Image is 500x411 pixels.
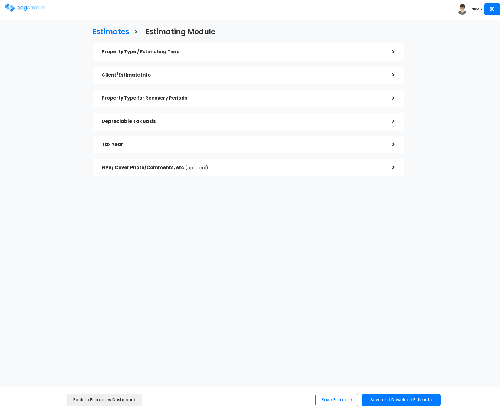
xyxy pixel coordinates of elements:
h3: > [134,28,138,37]
div: > [383,94,395,103]
h3: Estimating Module [146,28,215,37]
div: > [383,140,395,149]
img: logo.png [5,3,47,12]
h5: Depreciable Tax Basis [102,119,383,124]
div: > [383,117,395,126]
div: > [383,47,395,57]
a: Back to Estimates Dashboard [67,394,142,406]
img: avatar.png [457,4,468,15]
a: Estimates [88,22,129,40]
h3: Estimates [93,28,129,37]
button: Save and Download Estimate [362,394,441,406]
h5: Client/Estimate Info [102,73,383,78]
b: Nico [472,7,479,12]
div: > [383,163,395,172]
div: > [383,70,395,80]
h5: Property Type for Recovery Periods [102,96,383,101]
a: Estimating Module [141,22,215,40]
span: (optional) [185,164,208,171]
h5: Tax Year [102,142,383,147]
button: Save Estimate [315,394,358,406]
h5: Property Type / Estimating Tiers [102,49,383,54]
h5: NPV/ Cover Photo/Comments, etc. [102,165,383,170]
